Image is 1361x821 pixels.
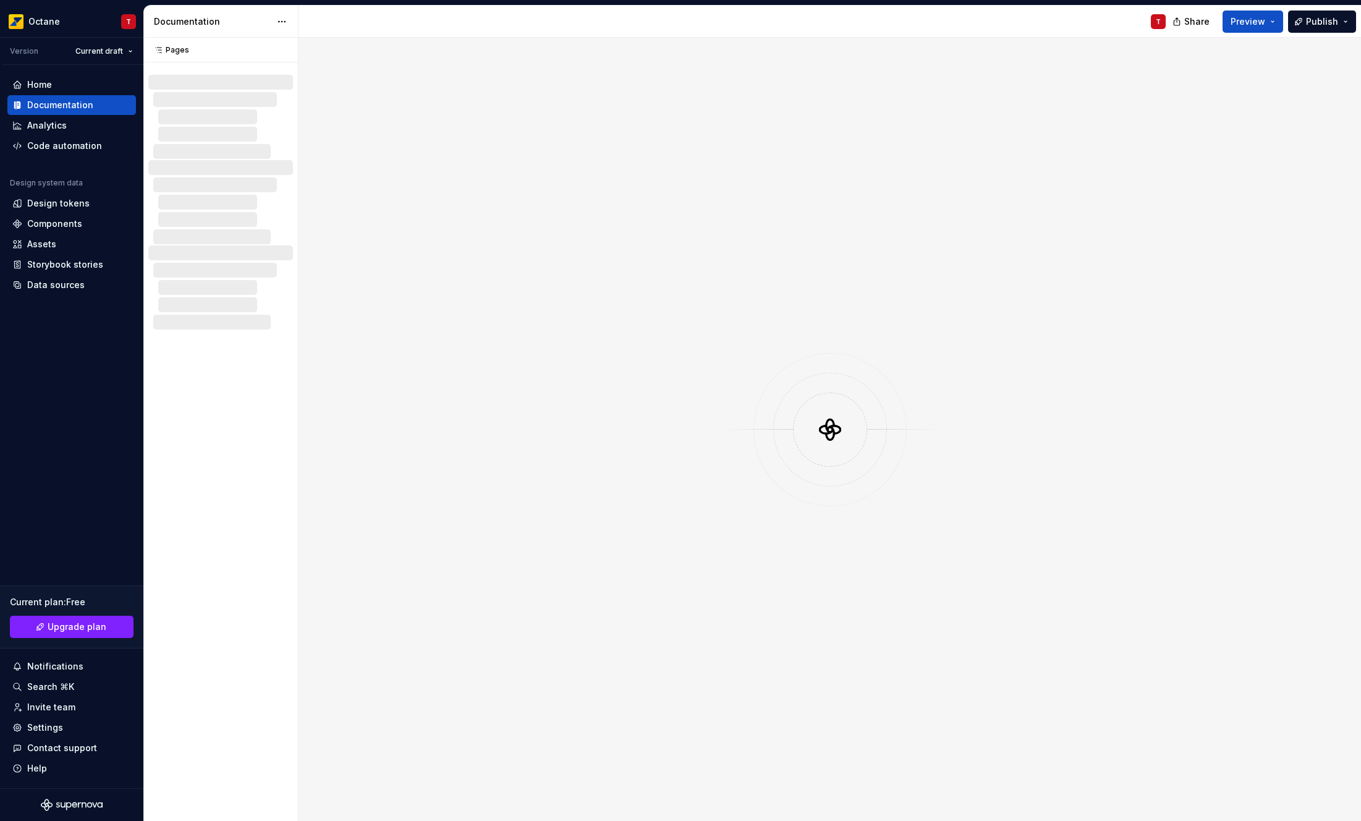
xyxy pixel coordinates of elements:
[7,136,136,156] a: Code automation
[27,762,47,775] div: Help
[7,677,136,697] button: Search ⌘K
[41,799,103,811] svg: Supernova Logo
[10,596,134,608] div: Current plan : Free
[1166,11,1218,33] button: Share
[10,616,134,638] a: Upgrade plan
[1288,11,1356,33] button: Publish
[2,8,141,35] button: OctaneT
[7,234,136,254] a: Assets
[126,17,131,27] div: T
[28,15,60,28] div: Octane
[75,46,123,56] span: Current draft
[27,721,63,734] div: Settings
[27,742,97,754] div: Contact support
[10,46,38,56] div: Version
[27,119,67,132] div: Analytics
[7,718,136,738] a: Settings
[7,95,136,115] a: Documentation
[27,258,103,271] div: Storybook stories
[1156,17,1161,27] div: T
[7,275,136,295] a: Data sources
[27,681,74,693] div: Search ⌘K
[7,214,136,234] a: Components
[70,43,138,60] button: Current draft
[1223,11,1283,33] button: Preview
[9,14,23,29] img: e8093afa-4b23-4413-bf51-00cde92dbd3f.png
[7,75,136,95] a: Home
[27,701,75,713] div: Invite team
[1231,15,1265,28] span: Preview
[48,621,106,633] span: Upgrade plan
[10,178,83,188] div: Design system data
[27,99,93,111] div: Documentation
[1306,15,1338,28] span: Publish
[27,218,82,230] div: Components
[7,657,136,676] button: Notifications
[7,738,136,758] button: Contact support
[27,197,90,210] div: Design tokens
[27,79,52,91] div: Home
[1184,15,1210,28] span: Share
[7,116,136,135] a: Analytics
[154,15,271,28] div: Documentation
[27,660,83,673] div: Notifications
[27,140,102,152] div: Code automation
[7,759,136,778] button: Help
[7,194,136,213] a: Design tokens
[7,255,136,274] a: Storybook stories
[27,238,56,250] div: Assets
[148,45,189,55] div: Pages
[27,279,85,291] div: Data sources
[7,697,136,717] a: Invite team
